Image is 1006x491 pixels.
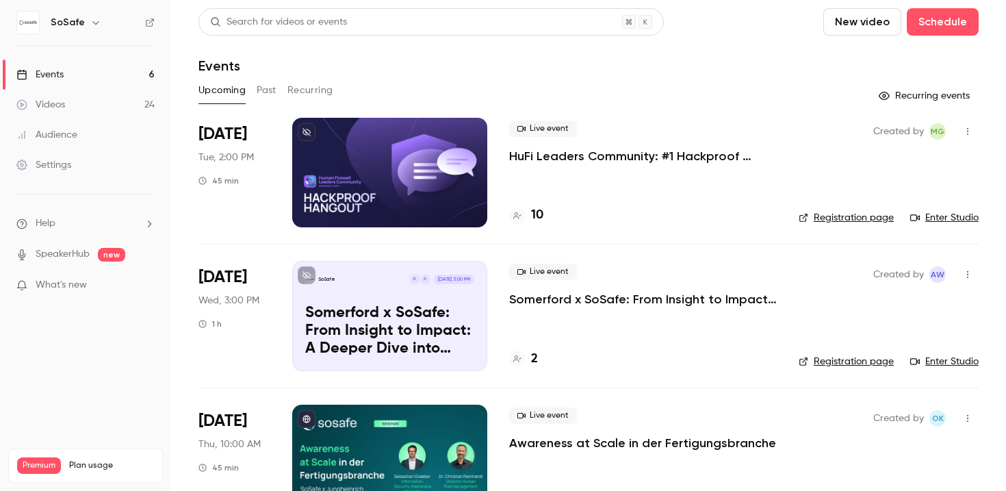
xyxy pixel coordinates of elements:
[509,435,776,451] a: Awareness at Scale in der Fertigungsbranche
[16,128,77,142] div: Audience
[873,410,924,427] span: Created by
[823,8,901,36] button: New video
[932,410,944,427] span: OK
[198,123,247,145] span: [DATE]
[198,261,270,370] div: Sep 3 Wed, 3:00 PM (Europe/Berlin)
[799,355,894,368] a: Registration page
[138,279,155,292] iframe: Noticeable Trigger
[69,460,154,471] span: Plan usage
[16,216,155,231] li: help-dropdown-opener
[98,248,125,262] span: new
[17,457,61,474] span: Premium
[873,123,924,140] span: Created by
[210,15,347,29] div: Search for videos or events
[509,350,538,368] a: 2
[509,264,577,280] span: Live event
[873,85,979,107] button: Recurring events
[198,438,261,451] span: Thu, 10:00 AM
[198,118,270,227] div: Aug 19 Tue, 2:00 PM (Europe/Paris)
[16,68,64,81] div: Events
[409,274,420,285] div: R
[509,148,777,164] a: HuFi Leaders Community: #1 Hackproof Hangout
[910,211,979,225] a: Enter Studio
[531,350,538,368] h4: 2
[931,123,944,140] span: MG
[198,151,254,164] span: Tue, 2:00 PM
[198,175,239,186] div: 45 min
[198,79,246,101] button: Upcoming
[509,407,577,424] span: Live event
[305,305,474,357] p: Somerford x SoSafe: From Insight to Impact: A Deeper Dive into Behavioral Science in Cybersecurity
[17,12,39,34] img: SoSafe
[36,247,90,262] a: SpeakerHub
[198,266,247,288] span: [DATE]
[318,276,335,283] p: SoSafe
[509,206,543,225] a: 10
[931,266,944,283] span: AW
[929,410,946,427] span: Olga Krukova
[292,261,487,370] a: Somerford x SoSafe: From Insight to Impact: A Deeper Dive into Behavioral Science in Cybersecurit...
[36,216,55,231] span: Help
[287,79,333,101] button: Recurring
[929,123,946,140] span: Melissa Giwa
[51,16,85,29] h6: SoSafe
[257,79,276,101] button: Past
[16,98,65,112] div: Videos
[907,8,979,36] button: Schedule
[531,206,543,225] h4: 10
[198,58,240,74] h1: Events
[16,158,71,172] div: Settings
[799,211,894,225] a: Registration page
[198,462,239,473] div: 45 min
[929,266,946,283] span: Alexandra Wasilewski
[873,266,924,283] span: Created by
[420,274,430,285] div: A
[509,291,777,307] a: Somerford x SoSafe: From Insight to Impact: A Deeper Dive into Behavioral Science in Cybersecurity
[433,275,474,284] span: [DATE] 3:00 PM
[36,278,87,292] span: What's new
[198,294,259,307] span: Wed, 3:00 PM
[509,121,577,137] span: Live event
[910,355,979,368] a: Enter Studio
[198,410,247,432] span: [DATE]
[198,318,222,329] div: 1 h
